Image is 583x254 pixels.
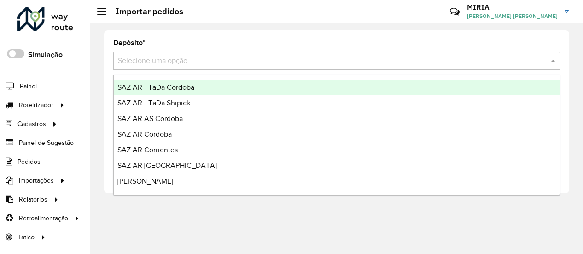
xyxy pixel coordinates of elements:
[117,162,217,169] span: SAZ AR [GEOGRAPHIC_DATA]
[445,2,465,22] a: Contato Rápido
[17,232,35,242] span: Tático
[467,3,558,12] h3: MIRIA
[19,176,54,185] span: Importações
[28,49,63,60] label: Simulação
[19,100,53,110] span: Roteirizador
[19,214,68,223] span: Retroalimentação
[117,130,172,138] span: SAZ AR Cordoba
[113,37,146,48] label: Depósito
[106,6,183,17] h2: Importar pedidos
[19,195,47,204] span: Relatórios
[467,12,558,20] span: [PERSON_NAME] [PERSON_NAME]
[113,75,560,196] ng-dropdown-panel: Options list
[20,81,37,91] span: Painel
[117,83,194,91] span: SAZ AR - TaDa Cordoba
[117,177,173,185] span: [PERSON_NAME]
[117,99,190,107] span: SAZ AR - TaDa Shipick
[117,115,183,122] span: SAZ AR AS Cordoba
[19,138,74,148] span: Painel de Sugestão
[117,146,178,154] span: SAZ AR Corrientes
[17,119,46,129] span: Cadastros
[17,157,41,167] span: Pedidos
